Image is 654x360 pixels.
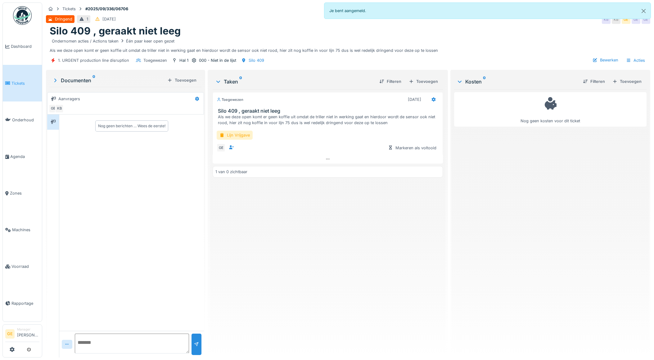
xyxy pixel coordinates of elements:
[98,123,165,129] div: Nog geen berichten … Wees de eerste!
[3,28,42,65] a: Dashboard
[55,104,64,113] div: KB
[52,77,165,84] div: Documenten
[218,108,440,114] h3: Silo 409 , geraakt niet leeg
[642,15,650,24] div: GE
[5,327,39,342] a: GE Manager[PERSON_NAME]
[17,327,39,332] div: Manager
[49,104,57,113] div: GE
[622,15,630,24] div: GE
[377,77,404,86] div: Filteren
[249,57,264,63] div: Silo 409
[3,101,42,138] a: Onderhoud
[102,16,116,22] div: [DATE]
[50,37,647,53] div: Als we deze open komt er geen koffie uit omdat de triller niet in werking gaat en hierdoor wordt ...
[11,263,39,269] span: Voorraad
[5,329,15,339] li: GE
[199,57,236,63] div: 000 - Niet in de lijst
[610,77,644,86] div: Toevoegen
[637,3,651,19] button: Close
[408,97,421,102] div: [DATE]
[217,131,253,140] div: Lijn Vrijgave
[3,175,42,212] a: Zones
[50,25,181,37] h1: Silo 409 , geraakt niet leeg
[239,78,242,85] sup: 0
[17,327,39,340] li: [PERSON_NAME]
[457,78,578,85] div: Kosten
[602,15,611,24] div: KB
[143,57,167,63] div: Toegewezen
[13,6,32,25] img: Badge_color-CXgf-gQk.svg
[58,57,129,63] div: 1. URGENT production line disruption
[3,285,42,322] a: Rapportage
[3,212,42,248] a: Machines
[217,143,225,152] div: GE
[165,76,199,84] div: Toevoegen
[11,300,39,306] span: Rapportage
[3,65,42,101] a: Tickets
[10,154,39,160] span: Agenda
[87,16,88,22] div: 1
[55,16,72,22] div: Dringend
[218,114,440,126] div: Als we deze open komt er geen koffie uit omdat de triller niet in werking gaat en hierdoor wordt ...
[324,2,651,19] div: Je bent aangemeld.
[406,77,440,86] div: Toevoegen
[12,117,39,123] span: Onderhoud
[215,169,247,175] div: 1 van 0 zichtbaar
[632,15,640,24] div: GE
[386,144,439,152] div: Markeren als voltooid
[3,248,42,285] a: Voorraad
[458,95,643,124] div: Nog geen kosten voor dit ticket
[10,190,39,196] span: Zones
[590,56,621,64] div: Bewerken
[623,56,648,65] div: Acties
[612,15,620,24] div: KB
[58,96,80,102] div: Aanvragers
[179,57,188,63] div: Hal 1
[11,80,39,86] span: Tickets
[580,77,607,86] div: Filteren
[12,227,39,233] span: Machines
[483,78,486,85] sup: 0
[11,43,39,49] span: Dashboard
[3,138,42,175] a: Agenda
[62,6,76,12] div: Tickets
[215,78,374,85] div: Taken
[52,38,174,44] div: Ondernomen acties / Actions taken Één paar keer open gezet
[83,6,131,12] strong: #2025/09/336/06706
[217,97,243,102] div: Toegewezen
[92,77,95,84] sup: 0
